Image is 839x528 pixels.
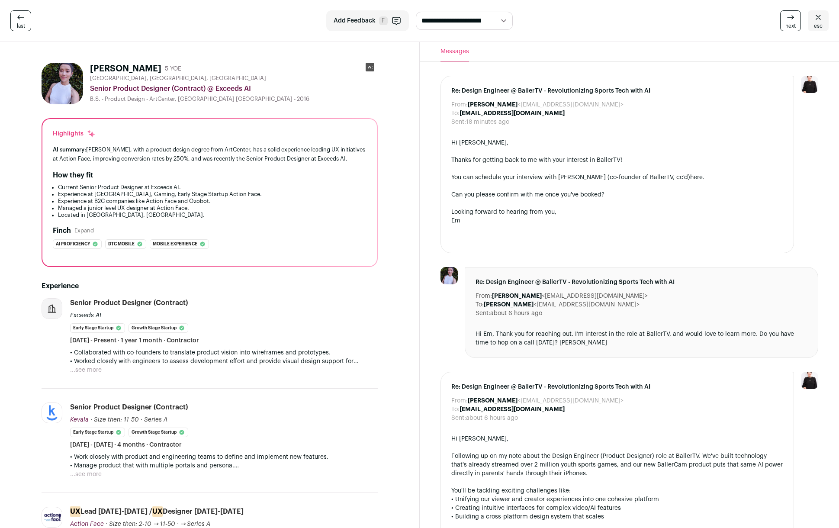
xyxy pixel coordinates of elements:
[70,312,101,319] span: Exceeds AI
[129,428,188,437] li: Growth Stage Startup
[70,441,182,449] span: [DATE] - [DATE] · 4 months · Contractor
[70,348,378,357] p: • Collaborated with co-founders to translate product vision into wireframes and prototypes.
[476,330,808,347] div: Hi Em, Thank you for reaching out. I’m interest in the role at BallerTV, and would love to learn ...
[451,218,460,224] span: Em
[53,170,93,180] h2: How they fit
[451,118,466,126] dt: Sent:
[451,396,468,405] dt: From:
[468,100,624,109] dd: <[EMAIL_ADDRESS][DOMAIN_NAME]>
[379,16,388,25] span: F
[58,205,366,212] li: Managed a junior level UX designer at Action Face.
[70,507,244,516] div: Lead [DATE]-[DATE] / Designer [DATE]-[DATE]
[451,192,604,198] span: Can you please confirm with me once you've booked?
[451,435,784,443] div: Hi [PERSON_NAME],
[468,102,518,108] b: [PERSON_NAME]
[808,10,829,31] a: esc
[42,512,62,522] img: aca68597586149a5b917bf8c49d2872075b0dc3001b62ccf7e896ea23870c1c1.jpg
[476,278,808,287] span: Re: Design Engineer @ BallerTV - Revolutionizing Sports Tech with AI
[90,417,139,423] span: · Size then: 11-50
[440,42,469,61] button: Messages
[466,414,518,422] dd: about 6 hours ago
[70,417,89,423] span: Kevala
[53,145,366,163] div: [PERSON_NAME], with a product design degree from ArtCenter, has a solid experience leading UX ini...
[58,198,366,205] li: Experience at B2C companies like Action Face and Ozobot.
[801,76,818,93] img: 9240684-medium_jpg
[451,405,460,414] dt: To:
[451,109,460,118] dt: To:
[451,486,784,495] div: You'll be tackling exciting challenges like:
[17,23,25,29] span: last
[703,174,704,180] span: .
[10,10,31,31] a: last
[476,300,484,309] dt: To:
[492,292,648,300] dd: <[EMAIL_ADDRESS][DOMAIN_NAME]>
[53,225,71,236] h2: Finch
[460,110,565,116] b: [EMAIL_ADDRESS][DOMAIN_NAME]
[451,140,508,146] span: Hi [PERSON_NAME],
[106,521,175,527] span: · Size then: 2-10 → 11-50
[74,227,94,234] button: Expand
[476,309,490,318] dt: Sent:
[70,366,102,374] button: ...see more
[70,506,80,517] mark: UX
[780,10,801,31] a: next
[490,309,542,318] dd: about 6 hours ago
[70,521,104,527] span: Action Face
[468,398,518,404] b: [PERSON_NAME]
[814,23,823,29] span: esc
[801,372,818,389] img: 9240684-medium_jpg
[468,396,624,405] dd: <[EMAIL_ADDRESS][DOMAIN_NAME]>
[334,16,376,25] span: Add Feedback
[451,512,784,521] div: • Building a cross-platform design system that scales
[466,118,509,126] dd: 18 minutes ago
[153,240,197,248] span: Mobile experience
[70,461,378,470] p: • Manage product that with multiple portals and persona.
[42,63,83,104] img: e40b9d912798b83110039dc8a95d96c13084cb01ba2f7e44ff8563d446ac805f
[53,129,96,138] div: Highlights
[440,267,458,284] img: e40b9d912798b83110039dc8a95d96c13084cb01ba2f7e44ff8563d446ac805f
[460,406,565,412] b: [EMAIL_ADDRESS][DOMAIN_NAME]
[451,174,690,180] span: You can schedule your interview with [PERSON_NAME] (co-founder of BallerTV, cc'd)
[90,96,378,103] div: B.S. - Product Design - ArtCenter, [GEOGRAPHIC_DATA] [GEOGRAPHIC_DATA] - 2016
[70,323,125,333] li: Early Stage Startup
[42,403,62,423] img: 3a365f19523082074e86384a2a5c395d97459eab2bc2052f97938c906eda1799.png
[492,293,542,299] b: [PERSON_NAME]
[141,415,142,424] span: ·
[451,495,784,504] div: • Unifying our viewer and creator experiences into one cohesive platform
[70,336,199,345] span: [DATE] - Present · 1 year 1 month · Contractor
[785,23,796,29] span: next
[42,299,62,319] img: company-logo-placeholder-414d4e2ec0e2ddebbe968bf319fdfe5acfe0c9b87f798d344e800bc9a89632a0.png
[451,157,622,163] span: Thanks for getting back to me with your interest in BallerTV!
[451,452,784,478] div: Following up on my note about the Design Engineer (Product Designer) role at BallerTV. We've buil...
[90,75,266,82] span: [GEOGRAPHIC_DATA], [GEOGRAPHIC_DATA], [GEOGRAPHIC_DATA]
[70,298,188,308] div: Senior Product Designer (Contract)
[451,209,556,215] span: Looking forward to hearing from you,
[451,87,784,95] span: Re: Design Engineer @ BallerTV - Revolutionizing Sports Tech with AI
[165,64,181,73] div: 5 YOE
[451,100,468,109] dt: From:
[451,414,466,422] dt: Sent:
[476,292,492,300] dt: From:
[484,302,534,308] b: [PERSON_NAME]
[70,453,378,461] p: • Work closely with product and engineering teams to define and implement new features.
[42,281,378,291] h2: Experience
[58,191,366,198] li: Experience at [GEOGRAPHIC_DATA], Gaming, Early Stage Startup Action Face.
[56,240,90,248] span: Ai proficiency
[70,470,102,479] button: ...see more
[451,383,784,391] span: Re: Design Engineer @ BallerTV - Revolutionizing Sports Tech with AI
[484,300,640,309] dd: <[EMAIL_ADDRESS][DOMAIN_NAME]>
[70,357,378,366] p: • Worked closely with engineers to assess development effort and provide visual design support fo...
[152,506,163,517] mark: UX
[144,417,167,423] span: Series A
[90,84,378,94] div: Senior Product Designer (Contract) @ Exceeds AI
[58,212,366,219] li: Located in [GEOGRAPHIC_DATA], [GEOGRAPHIC_DATA].
[90,63,161,75] h1: [PERSON_NAME]
[108,240,135,248] span: Dtc mobile
[129,323,188,333] li: Growth Stage Startup
[326,10,409,31] button: Add Feedback F
[180,521,211,527] span: → Series A
[70,402,188,412] div: Senior Product Designer (Contract)
[53,147,86,152] span: AI summary:
[58,184,366,191] li: Current Senior Product Designer at Exceeds AI.
[70,428,125,437] li: Early Stage Startup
